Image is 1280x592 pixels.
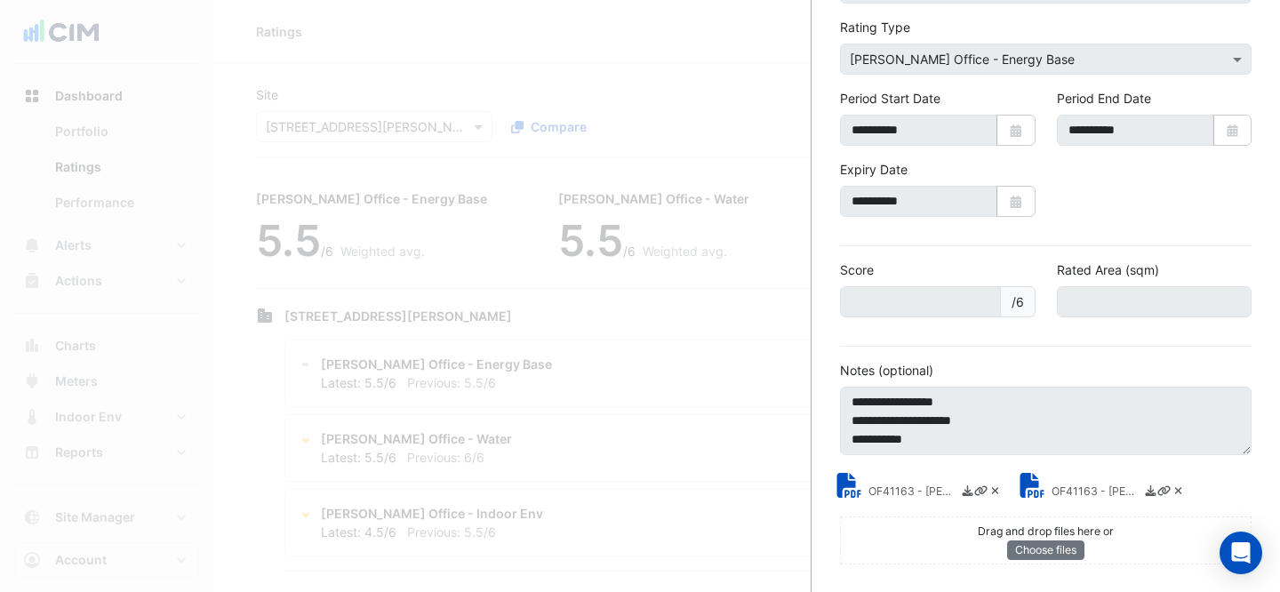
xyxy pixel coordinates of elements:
[961,484,974,502] a: Download
[840,260,874,279] label: Score
[978,524,1114,538] small: Drag and drop files here or
[1057,260,1159,279] label: Rated Area (sqm)
[1220,532,1262,574] div: Open Intercom Messenger
[1172,484,1185,502] a: Delete
[840,18,910,36] label: Rating Type
[868,484,957,502] small: OF41163 - NABERS Energy Rating Certificate.pdf
[974,484,988,502] a: Copy link to clipboard
[1000,286,1036,317] span: /6
[840,89,940,108] label: Period Start Date
[840,160,908,179] label: Expiry Date
[1007,540,1084,560] button: Choose files
[1057,89,1151,108] label: Period End Date
[1144,484,1157,502] a: Download
[1157,484,1171,502] a: Copy link to clipboard
[840,361,933,380] label: Notes (optional)
[1052,484,1140,502] small: OF41163 - NABERS Energy Rating Report.pdf
[988,484,1002,502] a: Delete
